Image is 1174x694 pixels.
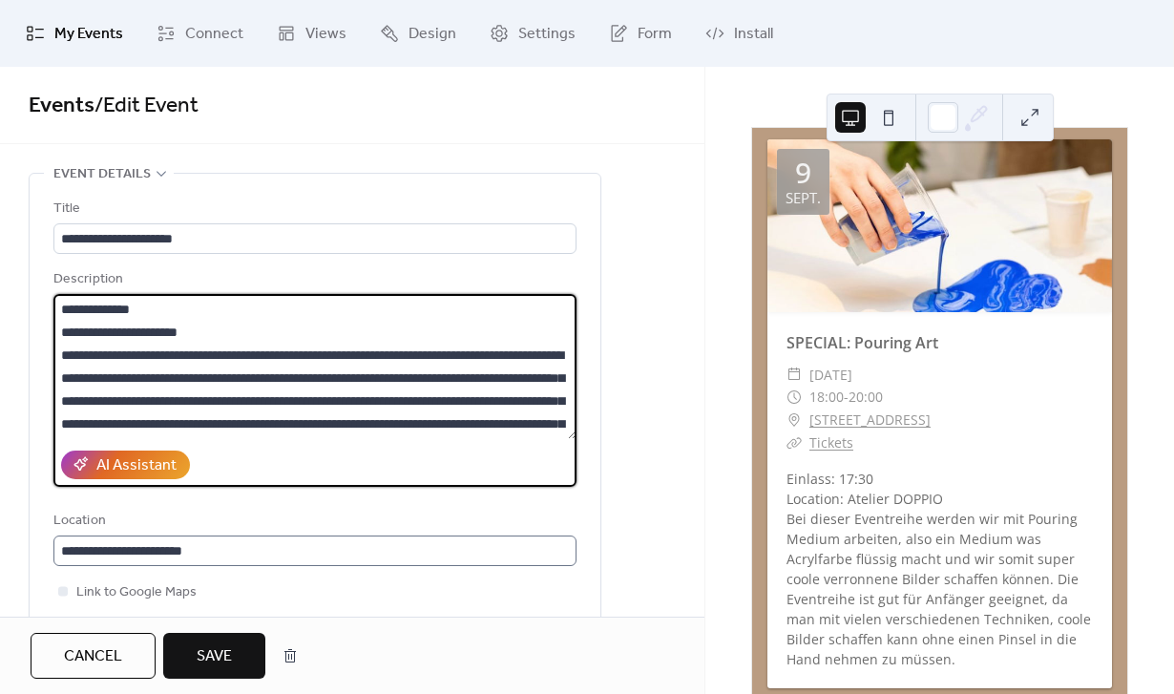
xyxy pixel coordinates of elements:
div: Description [53,268,573,291]
a: Form [595,8,686,59]
a: Settings [475,8,590,59]
span: Event details [53,163,151,186]
span: Form [638,23,672,46]
a: Events [29,85,94,127]
a: Tickets [809,433,853,452]
div: ​ [786,364,802,387]
span: / Edit Event [94,85,199,127]
button: AI Assistant [61,451,190,479]
div: ​ [786,386,802,409]
div: 9 [795,158,811,187]
div: ​ [786,409,802,431]
span: Settings [518,23,576,46]
a: Connect [142,8,258,59]
a: Install [691,8,787,59]
span: Save [197,645,232,668]
span: 20:00 [849,386,883,409]
a: My Events [11,8,137,59]
a: Views [262,8,361,59]
div: Einlass: 17:30 Location: Atelier DOPPIO Bei dieser Eventreihe werden wir mit Pouring Medium arbei... [767,469,1112,669]
span: Connect [185,23,243,46]
span: - [844,386,849,409]
span: 18:00 [809,386,844,409]
span: My Events [54,23,123,46]
span: Views [305,23,346,46]
div: Title [53,198,573,221]
span: Design [409,23,456,46]
div: Location [53,510,573,533]
button: Save [163,633,265,679]
div: Sept. [786,191,821,205]
a: [STREET_ADDRESS] [809,409,931,431]
button: Cancel [31,633,156,679]
span: Cancel [64,645,122,668]
a: Design [366,8,471,59]
span: Link to Google Maps [76,581,197,604]
span: Install [734,23,773,46]
a: SPECIAL: Pouring Art [786,332,938,353]
div: AI Assistant [96,454,177,477]
div: ​ [786,431,802,454]
span: [DATE] [809,364,852,387]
